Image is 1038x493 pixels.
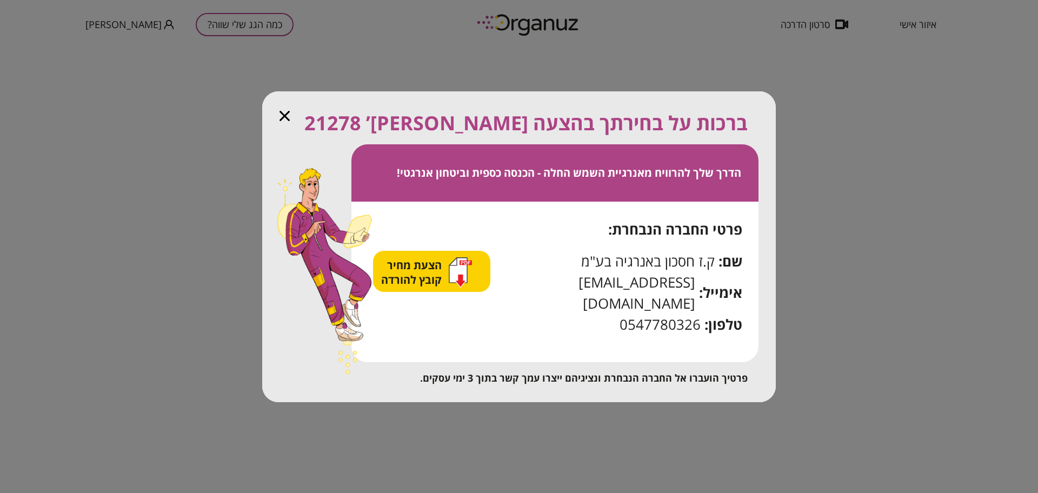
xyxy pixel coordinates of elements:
[381,258,444,287] span: הצעת מחיר קובץ להורדה
[490,272,695,314] span: [EMAIL_ADDRESS][DOMAIN_NAME]
[704,314,742,335] span: טלפון:
[699,282,742,303] span: אימייל:
[420,371,748,384] span: פרטיך הועברו אל החברה הנבחרת ונציגיהם ייצרו עמך קשר בתוך 3 ימי עסקים.
[620,314,701,335] span: 0547780326
[373,219,742,240] div: פרטי החברה הנבחרת:
[718,251,742,272] span: שם:
[304,109,748,138] span: ברכות על בחירתך בהצעה [PERSON_NAME]’ 21278
[397,165,741,180] span: הדרך שלך להרוויח מאנרגיית השמש החלה - הכנסה כספית וביטחון אנרגטי!
[581,251,715,272] span: ק.ז חסכון באנרגיה בע"מ
[381,257,472,288] button: הצעת מחיר קובץ להורדה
